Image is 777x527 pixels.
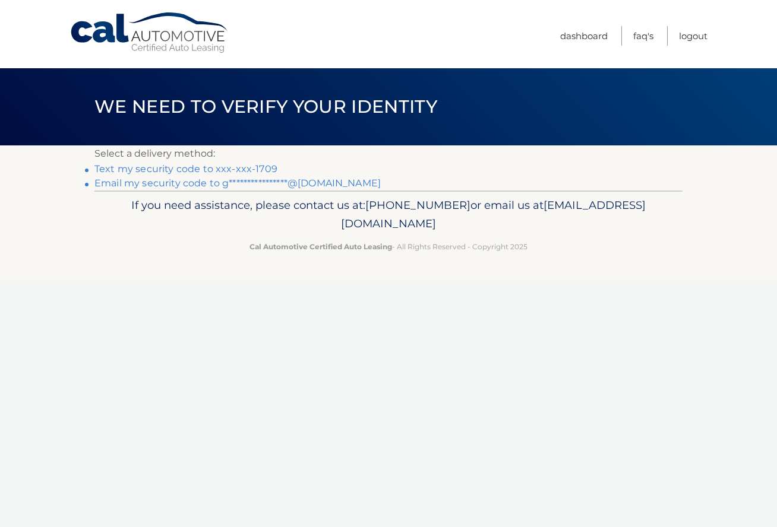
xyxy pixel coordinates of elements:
a: FAQ's [633,26,653,46]
p: Select a delivery method: [94,145,683,162]
p: - All Rights Reserved - Copyright 2025 [102,240,675,253]
p: If you need assistance, please contact us at: or email us at [102,196,675,234]
a: Cal Automotive [70,12,230,54]
span: [PHONE_NUMBER] [365,198,470,212]
a: Logout [679,26,707,46]
a: Text my security code to xxx-xxx-1709 [94,163,277,174]
strong: Cal Automotive Certified Auto Leasing [249,242,392,251]
span: We need to verify your identity [94,96,437,118]
a: Dashboard [560,26,608,46]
